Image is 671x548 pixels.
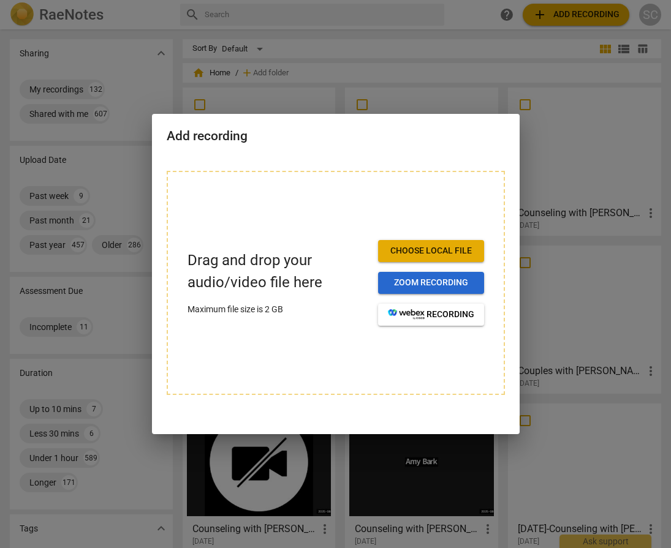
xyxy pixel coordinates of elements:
[378,272,484,294] button: Zoom recording
[378,240,484,262] button: Choose local file
[388,309,474,321] span: recording
[378,304,484,326] button: recording
[388,277,474,289] span: Zoom recording
[167,129,505,144] h2: Add recording
[188,250,368,293] p: Drag and drop your audio/video file here
[188,303,368,316] p: Maximum file size is 2 GB
[388,245,474,257] span: Choose local file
